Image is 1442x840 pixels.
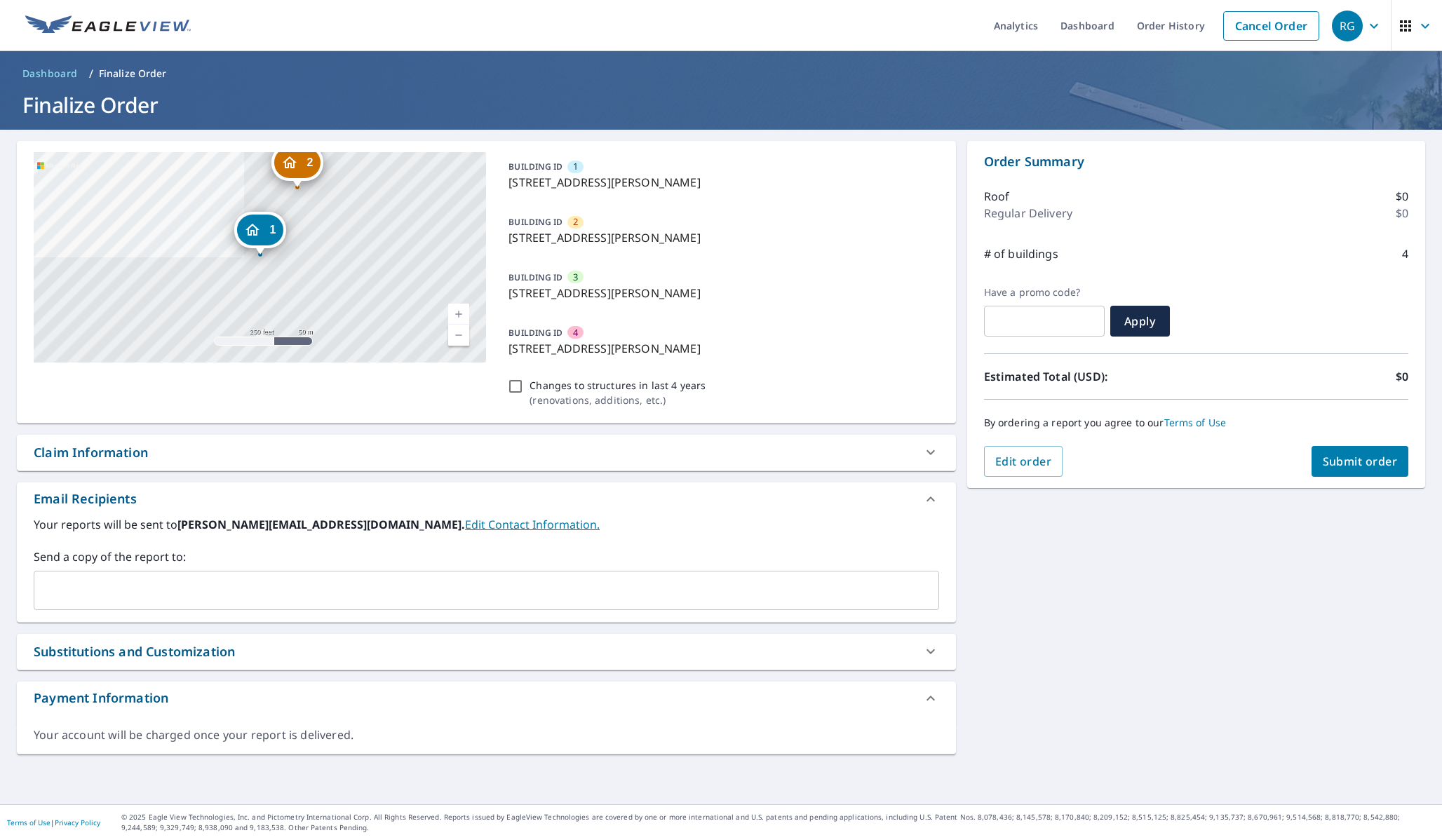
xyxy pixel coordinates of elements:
p: [STREET_ADDRESS][PERSON_NAME] [508,340,933,357]
p: Changes to structures in last 4 years [530,378,706,393]
span: Apply [1121,313,1159,329]
a: Terms of Use [1164,416,1227,429]
span: 3 [573,271,578,284]
p: # of buildings [984,245,1058,262]
label: Your reports will be sent to [34,516,939,533]
p: BUILDING ID [508,327,562,339]
button: Apply [1110,306,1170,337]
span: 2 [573,215,578,229]
b: [PERSON_NAME][EMAIL_ADDRESS][DOMAIN_NAME]. [177,517,465,532]
p: [STREET_ADDRESS][PERSON_NAME] [508,174,933,191]
p: Regular Delivery [984,205,1072,222]
div: Claim Information [17,435,956,470]
button: Submit order [1312,446,1409,477]
a: EditContactInfo [465,517,600,532]
div: Email Recipients [17,482,956,516]
span: Edit order [995,454,1052,469]
span: Dashboard [22,67,78,81]
p: $0 [1396,205,1408,222]
span: 2 [306,157,313,168]
a: Terms of Use [7,818,50,827]
a: Current Level 17, Zoom In [448,304,469,325]
div: Payment Information [17,682,956,715]
p: Order Summary [984,152,1408,171]
div: Email Recipients [34,489,137,508]
div: RG [1332,11,1363,41]
div: Dropped pin, building 1, Residential property, 2 Rocky Hill Rd Princeton, NJ 08540 [234,212,285,255]
p: 4 [1402,245,1408,262]
img: EV Logo [25,15,191,36]
div: Your account will be charged once your report is delivered. [34,727,939,743]
p: BUILDING ID [508,271,562,283]
p: © 2025 Eagle View Technologies, Inc. and Pictometry International Corp. All Rights Reserved. Repo... [121,812,1435,833]
p: | [7,818,100,827]
div: Substitutions and Customization [34,642,235,661]
li: / [89,65,93,82]
label: Have a promo code? [984,286,1105,299]
button: Edit order [984,446,1063,477]
div: Substitutions and Customization [17,634,956,670]
nav: breadcrumb [17,62,1425,85]
p: $0 [1396,368,1408,385]
label: Send a copy of the report to: [34,548,939,565]
span: 1 [573,160,578,173]
p: Estimated Total (USD): [984,368,1197,385]
p: By ordering a report you agree to our [984,416,1408,429]
h1: Finalize Order [17,90,1425,119]
span: Submit order [1323,454,1398,469]
span: 4 [573,326,578,339]
p: [STREET_ADDRESS][PERSON_NAME] [508,229,933,246]
a: Current Level 17, Zoom Out [448,325,469,346]
p: ( renovations, additions, etc. ) [530,393,706,407]
a: Dashboard [17,62,83,85]
span: 1 [269,224,276,235]
p: BUILDING ID [508,161,562,172]
div: Dropped pin, building 2, Residential property, 10 Rocky Hill Rd Princeton, NJ 08540 [271,144,323,188]
p: [STREET_ADDRESS][PERSON_NAME] [508,285,933,302]
p: $0 [1396,188,1408,205]
div: Payment Information [34,689,168,707]
p: Finalize Order [99,67,167,81]
p: BUILDING ID [508,216,562,228]
div: Claim Information [34,443,148,462]
a: Privacy Policy [55,818,100,827]
p: Roof [984,188,1010,205]
a: Cancel Order [1223,11,1319,41]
